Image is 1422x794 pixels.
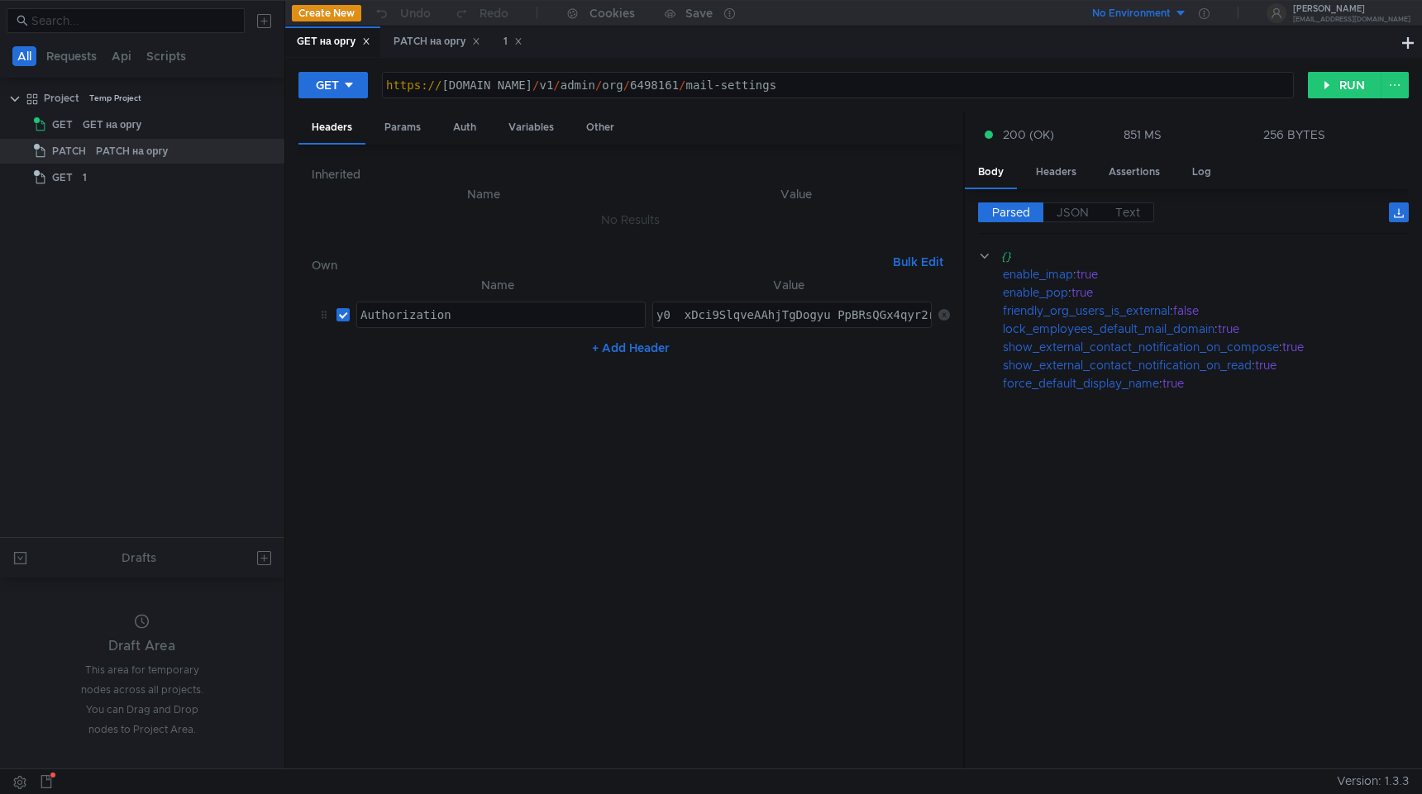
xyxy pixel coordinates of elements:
div: true [1218,320,1398,338]
button: Api [107,46,136,66]
div: false [1173,302,1396,320]
div: show_external_contact_notification_on_read [1003,356,1252,374]
button: Scripts [141,46,191,66]
div: show_external_contact_notification_on_compose [1003,338,1279,356]
div: : [1003,283,1409,302]
th: Value [643,184,950,204]
div: Log [1179,157,1224,188]
div: true [1282,338,1401,356]
div: Undo [400,3,431,23]
div: lock_employees_default_mail_domain [1003,320,1214,338]
div: Save [685,7,713,19]
div: Other [573,112,627,143]
div: friendly_org_users_is_external [1003,302,1170,320]
span: Parsed [992,205,1030,220]
div: PATCH на оргу [394,33,480,50]
div: Body [965,157,1017,189]
div: Auth [440,112,489,143]
button: + Add Header [585,338,676,358]
div: Redo [480,3,508,23]
div: 256 BYTES [1263,127,1325,142]
div: 1 [83,165,87,190]
div: : [1003,265,1409,283]
h6: Inherited [312,164,950,184]
button: Undo [361,1,442,26]
h6: Own [312,255,886,275]
div: : [1003,302,1409,320]
span: 200 (OK) [1003,126,1054,144]
div: 851 MS [1124,127,1162,142]
span: PATCH [52,139,86,164]
div: enable_pop [1003,283,1068,302]
nz-embed-empty: No Results [601,212,660,227]
div: : [1003,374,1409,392]
div: Headers [1023,157,1090,188]
div: true [1255,356,1400,374]
div: Drafts [122,548,156,568]
div: Assertions [1095,157,1173,188]
button: Requests [41,46,102,66]
div: : [1003,356,1409,374]
div: PATCH на оргу [96,139,168,164]
div: [PERSON_NAME] [1293,5,1410,13]
div: true [1076,265,1390,283]
div: : [1003,320,1409,338]
button: Create New [292,5,361,21]
button: All [12,46,36,66]
div: Cookies [589,3,635,23]
span: GET [52,112,73,137]
div: Headers [298,112,365,145]
span: Text [1115,205,1140,220]
button: GET [298,72,368,98]
span: GET [52,165,73,190]
div: No Environment [1092,6,1171,21]
div: GET на оргу [83,112,141,137]
span: JSON [1057,205,1089,220]
span: Version: 1.3.3 [1337,769,1409,793]
input: Search... [31,12,235,30]
div: GET [316,76,339,94]
button: Redo [442,1,520,26]
div: true [1162,374,1395,392]
div: Variables [495,112,567,143]
th: Value [646,275,932,295]
div: Temp Project [89,86,141,111]
th: Name [350,275,646,295]
div: 1 [503,33,523,50]
div: : [1003,338,1409,356]
div: Params [371,112,434,143]
button: Bulk Edit [886,252,950,272]
th: Name [325,184,643,204]
div: [EMAIL_ADDRESS][DOMAIN_NAME] [1293,17,1410,22]
div: enable_imap [1003,265,1073,283]
div: GET на оргу [297,33,370,50]
button: RUN [1308,72,1381,98]
div: true [1071,283,1390,302]
div: {} [1001,247,1386,265]
div: force_default_display_name [1003,374,1159,392]
div: Project [44,86,79,111]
